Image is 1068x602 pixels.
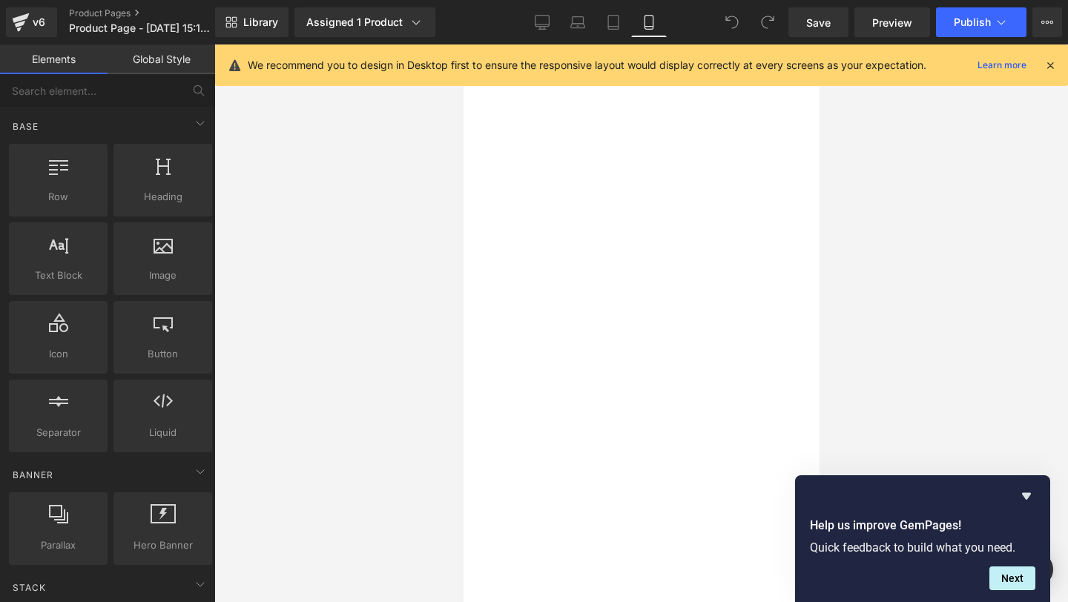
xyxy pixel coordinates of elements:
[524,7,560,37] a: Desktop
[1032,7,1062,37] button: More
[243,16,278,29] span: Library
[717,7,747,37] button: Undo
[13,537,103,553] span: Parallax
[118,268,208,283] span: Image
[118,346,208,362] span: Button
[989,566,1035,590] button: Next question
[936,7,1026,37] button: Publish
[810,517,1035,535] h2: Help us improve GemPages!
[1018,487,1035,505] button: Hide survey
[806,15,831,30] span: Save
[118,537,208,553] span: Hero Banner
[631,7,667,37] a: Mobile
[306,15,423,30] div: Assigned 1 Product
[30,13,48,32] div: v6
[11,468,55,482] span: Banner
[69,22,211,34] span: Product Page - [DATE] 15:12:10
[13,189,103,205] span: Row
[560,7,596,37] a: Laptop
[13,425,103,440] span: Separator
[753,7,782,37] button: Redo
[69,7,240,19] a: Product Pages
[810,540,1035,555] p: Quick feedback to build what you need.
[6,7,57,37] a: v6
[13,268,103,283] span: Text Block
[11,580,47,595] span: Stack
[596,7,631,37] a: Tablet
[972,56,1032,74] a: Learn more
[108,44,215,74] a: Global Style
[872,15,912,30] span: Preview
[118,425,208,440] span: Liquid
[13,346,103,362] span: Icon
[248,57,926,73] p: We recommend you to design in Desktop first to ensure the responsive layout would display correct...
[854,7,930,37] a: Preview
[11,119,40,133] span: Base
[810,487,1035,590] div: Help us improve GemPages!
[118,189,208,205] span: Heading
[215,7,289,37] a: New Library
[954,16,991,28] span: Publish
